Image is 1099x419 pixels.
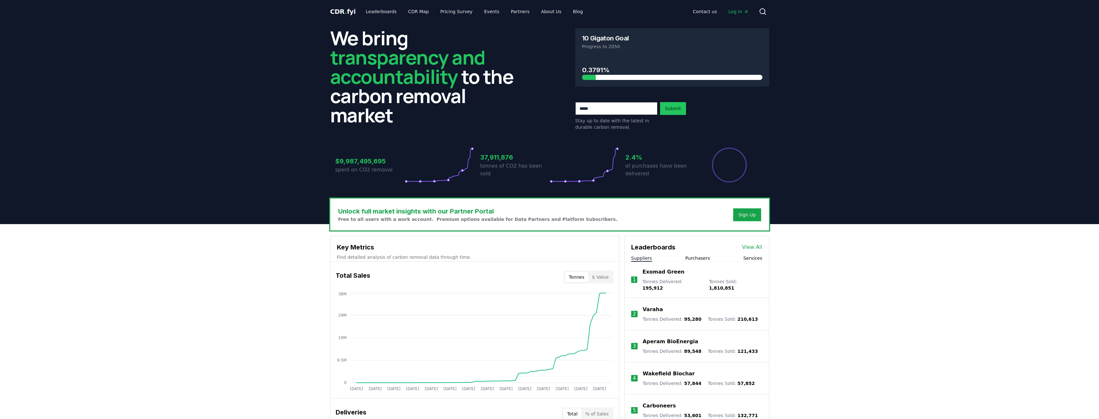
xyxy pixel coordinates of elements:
a: Exomad Green [642,268,684,276]
span: Log in [728,8,748,15]
tspan: [DATE] [518,387,531,391]
h3: Unlock full market insights with our Partner Portal [338,206,618,216]
tspan: [DATE] [555,387,569,391]
p: Tonnes Delivered : [643,316,701,322]
h2: We bring to the carbon removal market [330,28,524,125]
a: Leaderboards [361,6,402,17]
p: Tonnes Sold : [709,278,762,291]
h3: $9,987,495,695 [335,156,405,166]
tspan: 0 [344,380,347,385]
p: Tonnes Delivered : [643,380,701,387]
h3: 2.4% [625,153,695,162]
span: . [345,8,347,15]
p: Tonnes Sold : [708,380,755,387]
p: 3 [633,342,636,350]
a: Aperam BioEnergia [643,338,698,345]
tspan: [DATE] [368,387,382,391]
tspan: [DATE] [443,387,457,391]
span: 195,912 [642,285,663,291]
a: Blog [568,6,588,17]
p: 1 [632,276,636,284]
div: Percentage of sales delivered [711,147,747,183]
p: Tonnes Sold : [708,412,758,419]
h3: Total Sales [336,271,370,284]
nav: Main [688,6,753,17]
h3: 0.3791% [582,65,762,75]
span: 57,844 [684,381,701,386]
tspan: [DATE] [593,387,606,391]
a: CDR Map [403,6,434,17]
p: Tonnes Sold : [708,348,758,354]
button: $ Value [588,272,613,282]
tspan: [DATE] [537,387,550,391]
button: Sign Up [733,208,761,221]
p: spent on CO2 removal [335,166,405,174]
p: Free to all users with a work account. Premium options available for Data Partners and Platform S... [338,216,618,223]
p: tonnes of CO2 has been sold [480,162,550,178]
span: 57,852 [737,381,755,386]
p: Tonnes Delivered : [643,348,701,354]
h3: 37,911,876 [480,153,550,162]
tspan: [DATE] [425,387,438,391]
a: Carboneers [643,402,676,410]
p: 5 [633,406,636,414]
span: transparency and accountability [330,44,485,90]
tspan: [DATE] [462,387,475,391]
a: Varaha [643,306,663,313]
p: Tonnes Delivered : [642,278,702,291]
a: About Us [536,6,566,17]
tspan: [DATE] [574,387,588,391]
tspan: 29M [338,313,347,318]
button: Submit [660,102,686,115]
span: 1,810,851 [709,285,734,291]
span: 132,771 [737,413,758,418]
p: Find detailed analysis of carbon removal data through time. [337,254,613,260]
span: 95,280 [684,317,701,322]
button: Services [743,255,762,261]
h3: Key Metrics [337,242,613,252]
p: Progress to 2050 [582,43,762,50]
tspan: [DATE] [406,387,419,391]
p: of purchases have been delivered [625,162,695,178]
a: Wakefield Biochar [643,370,695,378]
tspan: 9.5M [337,358,346,362]
nav: Main [361,6,588,17]
a: Contact us [688,6,722,17]
h3: Leaderboards [631,242,675,252]
p: Tonnes Sold : [708,316,758,322]
a: Partners [506,6,535,17]
p: Tonnes Delivered : [643,412,701,419]
a: View All [742,243,762,251]
a: Events [479,6,504,17]
tspan: [DATE] [350,387,363,391]
span: 121,433 [737,349,758,354]
tspan: 38M [338,292,347,296]
a: CDR.fyi [330,7,356,16]
a: Log in [723,6,753,17]
a: Pricing Survey [435,6,477,17]
a: Sign Up [738,212,756,218]
span: 89,548 [684,349,701,354]
h3: 10 Gigaton Goal [582,35,629,41]
button: Tonnes [565,272,588,282]
span: 53,601 [684,413,701,418]
p: 2 [633,310,636,318]
button: Purchasers [685,255,710,261]
button: Total [563,409,581,419]
tspan: 19M [338,336,347,340]
span: CDR fyi [330,8,356,15]
tspan: [DATE] [499,387,512,391]
p: 4 [633,374,636,382]
button: Suppliers [631,255,652,261]
button: % of Sales [581,409,613,419]
tspan: [DATE] [481,387,494,391]
span: 210,613 [737,317,758,322]
tspan: [DATE] [387,387,400,391]
p: Stay up to date with the latest in durable carbon removal. [575,118,657,130]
